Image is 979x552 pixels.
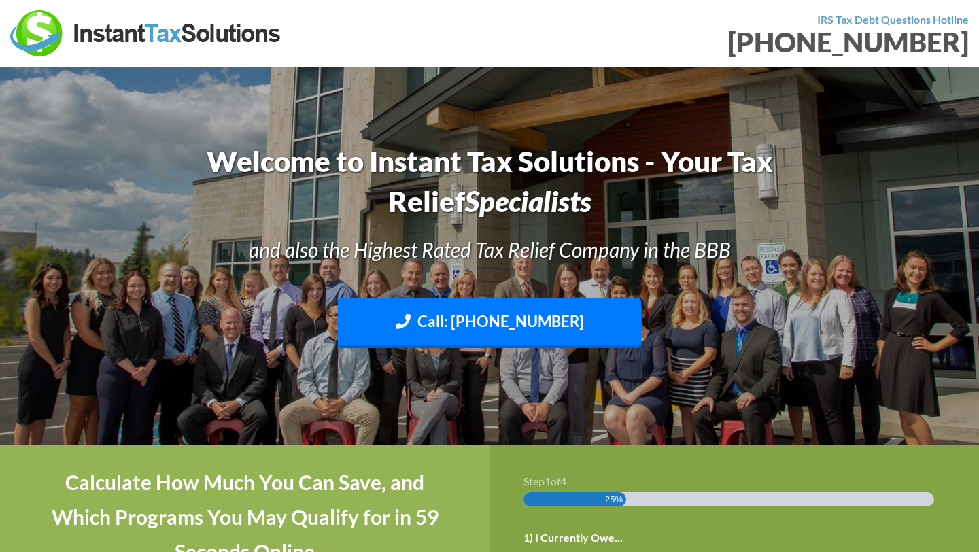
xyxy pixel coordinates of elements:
span: 25% [605,492,623,506]
span: 1 [545,475,551,487]
div: [PHONE_NUMBER] [500,29,969,56]
i: Specialists [465,184,591,218]
span: 4 [560,475,566,487]
a: Instant Tax Solutions Logo [10,25,282,38]
label: 1) I Currently Owe... [523,531,623,545]
h3: Step of [523,476,945,487]
h1: Welcome to Instant Tax Solutions - Your Tax Relief [111,141,868,222]
a: Call: [PHONE_NUMBER] [338,298,641,349]
strong: IRS Tax Debt Questions Hotline [817,13,969,26]
img: Instant Tax Solutions Logo [10,10,282,56]
h3: and also the Highest Rated Tax Relief Company in the BBB [111,235,868,264]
